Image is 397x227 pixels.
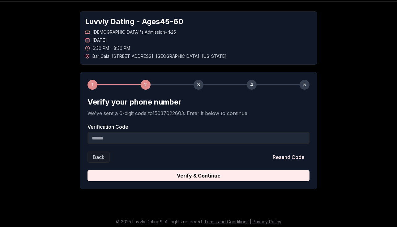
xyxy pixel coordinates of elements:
button: Verify & Continue [88,170,309,181]
div: 3 [194,80,203,90]
label: Verification Code [88,124,309,129]
span: | [250,219,251,224]
h1: Luvvly Dating - Ages 45 - 60 [85,17,312,27]
div: 4 [247,80,257,90]
span: Bar Cala , [STREET_ADDRESS] , [GEOGRAPHIC_DATA] , [US_STATE] [92,53,227,59]
span: [DEMOGRAPHIC_DATA]'s Admission - $25 [92,29,176,35]
a: Terms and Conditions [204,219,249,224]
h2: Verify your phone number [88,97,309,107]
a: Privacy Policy [253,219,281,224]
button: Resend Code [268,152,309,163]
span: 6:30 PM - 8:30 PM [92,45,130,51]
div: 5 [300,80,309,90]
div: 2 [141,80,151,90]
div: 1 [88,80,97,90]
p: We've sent a 6-digit code to 15037022603 . Enter it below to continue. [88,109,309,117]
span: [DATE] [92,37,107,43]
button: Back [88,152,110,163]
